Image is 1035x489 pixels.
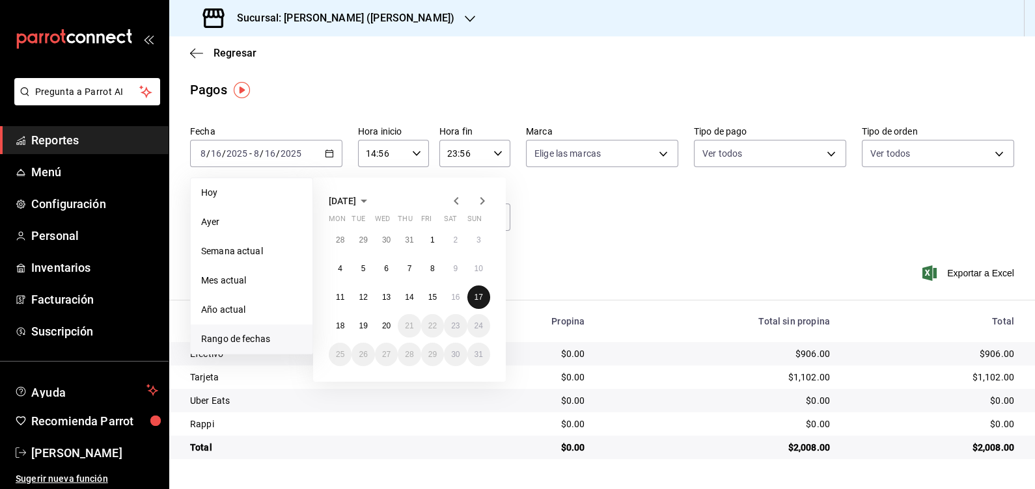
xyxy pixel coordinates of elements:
[214,47,256,59] span: Regresar
[280,148,302,159] input: ----
[329,196,356,206] span: [DATE]
[462,417,585,430] div: $0.00
[190,80,227,99] div: Pagos
[253,148,260,159] input: --
[222,148,226,159] span: /
[201,274,302,287] span: Mes actual
[16,472,158,486] span: Sugerir nueva función
[467,257,490,280] button: August 10, 2025
[31,163,158,181] span: Menú
[444,228,467,252] button: August 2, 2025
[439,127,510,136] label: Hora fin
[851,347,1014,360] div: $906.00
[14,78,160,105] button: Pregunta a Parrot AI
[382,321,391,330] abbr: August 20, 2025
[862,127,1014,136] label: Tipo de orden
[421,215,432,228] abbr: Friday
[382,235,391,244] abbr: July 30, 2025
[430,235,435,244] abbr: August 1, 2025
[467,215,482,228] abbr: Sunday
[31,382,141,398] span: Ayuda
[851,417,1014,430] div: $0.00
[190,47,256,59] button: Regresar
[31,444,158,462] span: [PERSON_NAME]
[851,441,1014,454] div: $2,008.00
[453,264,458,273] abbr: August 9, 2025
[475,321,483,330] abbr: August 24, 2025
[375,343,398,366] button: August 27, 2025
[210,148,222,159] input: --
[605,441,830,454] div: $2,008.00
[352,257,374,280] button: August 5, 2025
[526,127,678,136] label: Marca
[453,235,458,244] abbr: August 2, 2025
[467,285,490,309] button: August 17, 2025
[352,314,374,337] button: August 19, 2025
[475,350,483,359] abbr: August 31, 2025
[329,228,352,252] button: July 28, 2025
[226,148,248,159] input: ----
[476,235,481,244] abbr: August 3, 2025
[31,323,158,340] span: Suscripción
[702,147,742,160] span: Ver todos
[352,343,374,366] button: August 26, 2025
[264,148,276,159] input: --
[336,293,344,302] abbr: August 11, 2025
[398,228,421,252] button: July 31, 2025
[405,350,413,359] abbr: August 28, 2025
[201,244,302,258] span: Semana actual
[444,343,467,366] button: August 30, 2025
[201,186,302,200] span: Hoy
[336,350,344,359] abbr: August 25, 2025
[336,235,344,244] abbr: July 28, 2025
[338,264,342,273] abbr: August 4, 2025
[421,343,444,366] button: August 29, 2025
[384,264,389,273] abbr: August 6, 2025
[201,215,302,229] span: Ayer
[352,228,374,252] button: July 29, 2025
[925,265,1014,281] button: Exportar a Excel
[398,257,421,280] button: August 7, 2025
[421,228,444,252] button: August 1, 2025
[190,417,441,430] div: Rappi
[605,371,830,384] div: $1,102.00
[467,343,490,366] button: August 31, 2025
[206,148,210,159] span: /
[467,228,490,252] button: August 3, 2025
[375,228,398,252] button: July 30, 2025
[444,285,467,309] button: August 16, 2025
[352,285,374,309] button: August 12, 2025
[405,235,413,244] abbr: July 31, 2025
[329,314,352,337] button: August 18, 2025
[31,259,158,276] span: Inventarios
[870,147,910,160] span: Ver todos
[428,293,437,302] abbr: August 15, 2025
[9,94,160,108] a: Pregunta a Parrot AI
[444,257,467,280] button: August 9, 2025
[382,293,391,302] abbr: August 13, 2025
[201,332,302,346] span: Rango de fechas
[382,350,391,359] abbr: August 27, 2025
[475,293,483,302] abbr: August 17, 2025
[359,293,367,302] abbr: August 12, 2025
[407,264,412,273] abbr: August 7, 2025
[605,394,830,407] div: $0.00
[329,285,352,309] button: August 11, 2025
[249,148,252,159] span: -
[31,291,158,308] span: Facturación
[462,441,585,454] div: $0.00
[605,347,830,360] div: $906.00
[428,350,437,359] abbr: August 29, 2025
[398,215,412,228] abbr: Thursday
[375,257,398,280] button: August 6, 2025
[375,215,390,228] abbr: Wednesday
[359,321,367,330] abbr: August 19, 2025
[200,148,206,159] input: --
[359,235,367,244] abbr: July 29, 2025
[605,316,830,326] div: Total sin propina
[190,371,441,384] div: Tarjeta
[430,264,435,273] abbr: August 8, 2025
[234,82,250,98] img: Tooltip marker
